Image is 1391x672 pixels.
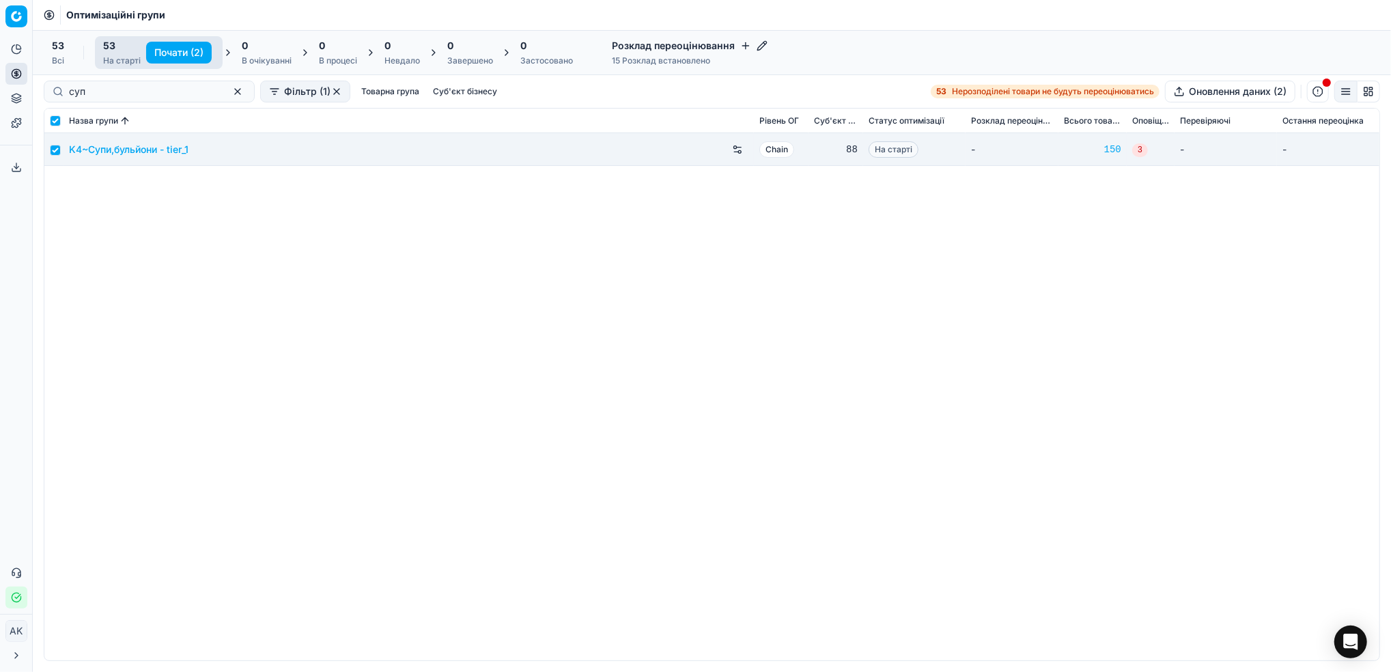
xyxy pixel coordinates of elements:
[260,81,350,102] button: Фільтр (1)
[612,39,768,53] h4: Розклад переоцінювання
[936,86,946,97] strong: 53
[612,55,768,66] div: 15 Розклад встановлено
[384,55,420,66] div: Невдало
[931,85,1160,98] a: 53Нерозподілені товари не будуть переоцінюватись
[69,115,118,126] span: Назва групи
[759,141,794,158] span: Chain
[103,39,115,53] span: 53
[319,39,325,53] span: 0
[869,115,944,126] span: Статус оптимізації
[1180,115,1231,126] span: Перевіряючі
[759,115,799,126] span: Рівень OГ
[242,55,292,66] div: В очікуванні
[1064,115,1121,126] span: Всього товарів
[103,55,141,66] div: На старті
[971,115,1053,126] span: Розклад переоцінювання
[66,8,165,22] nav: breadcrumb
[118,114,132,128] button: Sorted by Назва групи ascending
[1064,143,1121,156] a: 150
[69,85,219,98] input: Пошук
[814,115,858,126] span: Суб'єкт бізнесу
[520,39,526,53] span: 0
[1282,115,1364,126] span: Остання переоцінка
[384,39,391,53] span: 0
[1132,143,1148,157] span: 3
[520,55,573,66] div: Застосовано
[1165,81,1295,102] button: Оновлення даних (2)
[447,55,493,66] div: Завершено
[966,133,1058,166] td: -
[69,143,188,156] a: K4~Супи,бульйони - tier_1
[1175,133,1277,166] td: -
[427,83,503,100] button: Суб'єкт бізнесу
[6,621,27,641] span: AK
[52,55,64,66] div: Всі
[66,8,165,22] span: Оптимізаційні групи
[447,39,453,53] span: 0
[1277,133,1379,166] td: -
[356,83,425,100] button: Товарна група
[52,39,64,53] span: 53
[952,86,1154,97] span: Нерозподілені товари не будуть переоцінюватись
[319,55,357,66] div: В процесі
[869,141,918,158] span: На старті
[242,39,248,53] span: 0
[1334,626,1367,658] div: Open Intercom Messenger
[5,620,27,642] button: AK
[814,143,858,156] div: 88
[146,42,212,64] button: Почати (2)
[1132,115,1169,126] span: Оповіщення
